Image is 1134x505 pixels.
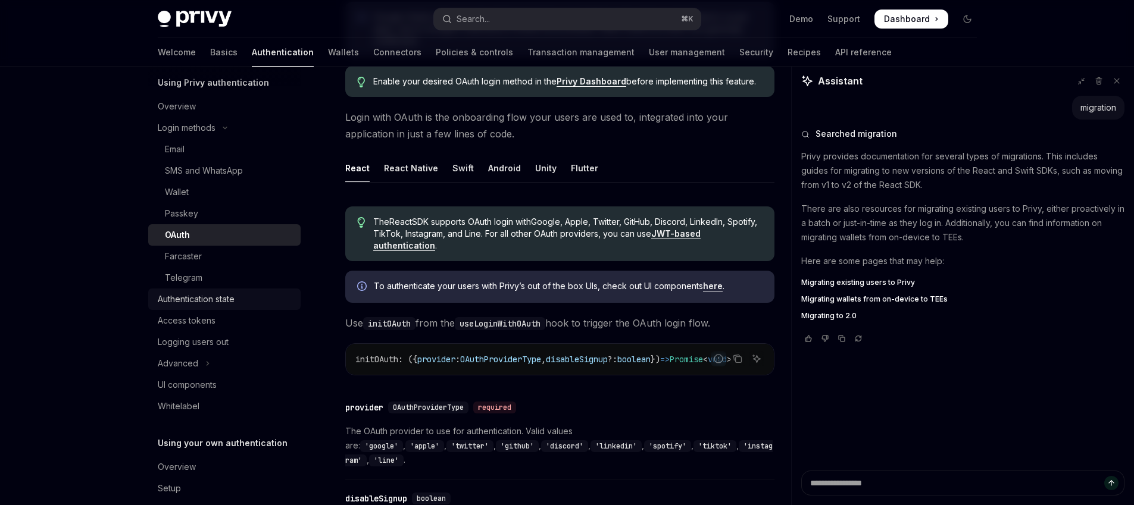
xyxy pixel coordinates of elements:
[373,38,421,67] a: Connectors
[801,311,857,321] span: Migrating to 2.0
[455,354,460,365] span: :
[535,154,557,182] div: Unity
[345,402,383,413] div: provider
[148,224,301,246] a: OAuth
[165,164,243,178] div: SMS and WhatsApp
[158,378,217,392] div: UI components
[158,460,196,474] div: Overview
[460,354,541,365] span: OAuthProviderType
[328,38,359,67] a: Wallets
[801,278,1124,287] a: Migrating existing users to Privy
[703,354,708,365] span: <
[148,288,301,310] a: Authentication state
[874,10,948,29] a: Dashboard
[801,278,915,287] span: Migrating existing users to Privy
[355,354,398,365] span: initOAuth
[158,356,198,371] div: Advanced
[801,254,1124,268] p: Here are some pages that may help:
[148,181,301,203] a: Wallet
[827,13,860,25] a: Support
[148,456,301,478] a: Overview
[818,333,832,344] button: Vote that response was not good
[363,317,416,330] code: initOAuth
[165,185,189,199] div: Wallet
[148,396,301,417] a: Whitelabel
[148,139,301,160] a: Email
[591,440,642,452] code: 'linkedin'
[158,481,181,495] div: Setup
[148,353,301,374] button: Toggle Advanced section
[739,38,773,67] a: Security
[711,351,726,366] button: Report incorrect code
[670,354,703,365] span: Promise
[148,117,301,139] button: Toggle Login methods section
[789,13,813,25] a: Demo
[434,8,701,30] button: Open search
[649,38,725,67] a: User management
[357,217,365,228] svg: Tip
[730,351,745,366] button: Copy the contents from the code block
[345,315,774,331] span: Use from the hook to trigger the OAuth login flow.
[148,246,301,267] a: Farcaster
[644,440,691,452] code: 'spotify'
[374,280,763,292] span: To authenticate your users with Privy’s out of the box UIs, check out UI components .
[693,440,736,452] code: 'tiktok'
[148,203,301,224] a: Passkey
[345,109,774,142] span: Login with OAuth is the onboarding flow your users are used to, integrated into your application ...
[660,354,670,365] span: =>
[801,149,1124,192] p: Privy provides documentation for several types of migrations. This includes guides for migrating ...
[617,354,651,365] span: boolean
[148,267,301,288] a: Telegram
[473,402,516,413] div: required
[252,38,314,67] a: Authentication
[369,454,404,466] code: 'line'
[541,440,588,452] code: 'discord'
[488,154,521,182] div: Android
[703,281,723,291] a: here
[357,281,369,293] svg: Info
[1080,102,1116,114] div: migration
[958,10,977,29] button: Toggle dark mode
[158,313,215,328] div: Access tokens
[457,12,490,26] div: Search...
[801,294,1124,304] a: Migrating wallets from on-device to TEEs
[749,351,764,366] button: Ask AI
[405,440,444,452] code: 'apple'
[884,13,930,25] span: Dashboard
[835,38,892,67] a: API reference
[148,310,301,331] a: Access tokens
[165,271,202,285] div: Telegram
[357,77,365,87] svg: Tip
[541,354,546,365] span: ,
[158,99,196,114] div: Overview
[393,403,464,412] span: OAuthProviderType
[158,399,199,413] div: Whitelabel
[436,38,513,67] a: Policies & controls
[373,216,762,252] span: The React SDK supports OAuth login with Google, Apple, Twitter, GitHub, Discord, LinkedIn, Spotif...
[452,154,474,182] div: Swift
[788,38,821,67] a: Recipes
[818,74,863,88] span: Assistant
[384,154,438,182] div: React Native
[801,128,1124,140] button: Searched migration
[345,424,774,467] span: The OAuth provider to use for authentication. Valid values are: , , , , , , , , , .
[835,333,849,344] button: Copy chat response
[148,331,301,353] a: Logging users out
[158,335,229,349] div: Logging users out
[417,354,455,365] span: provider
[455,317,545,330] code: useLoginWithOAuth
[158,38,196,67] a: Welcome
[527,38,635,67] a: Transaction management
[681,14,693,24] span: ⌘ K
[801,333,816,344] button: Vote that response was good
[373,76,762,87] span: Enable your desired OAuth login method in the before implementing this feature.
[801,311,1124,321] a: Migrating to 2.0
[165,142,185,156] div: Email
[158,11,232,27] img: dark logo
[546,354,608,365] span: disableSignup
[148,478,301,499] a: Setup
[801,294,948,304] span: Migrating wallets from on-device to TEEs
[148,96,301,117] a: Overview
[158,292,235,306] div: Authentication state
[158,436,288,450] h5: Using your own authentication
